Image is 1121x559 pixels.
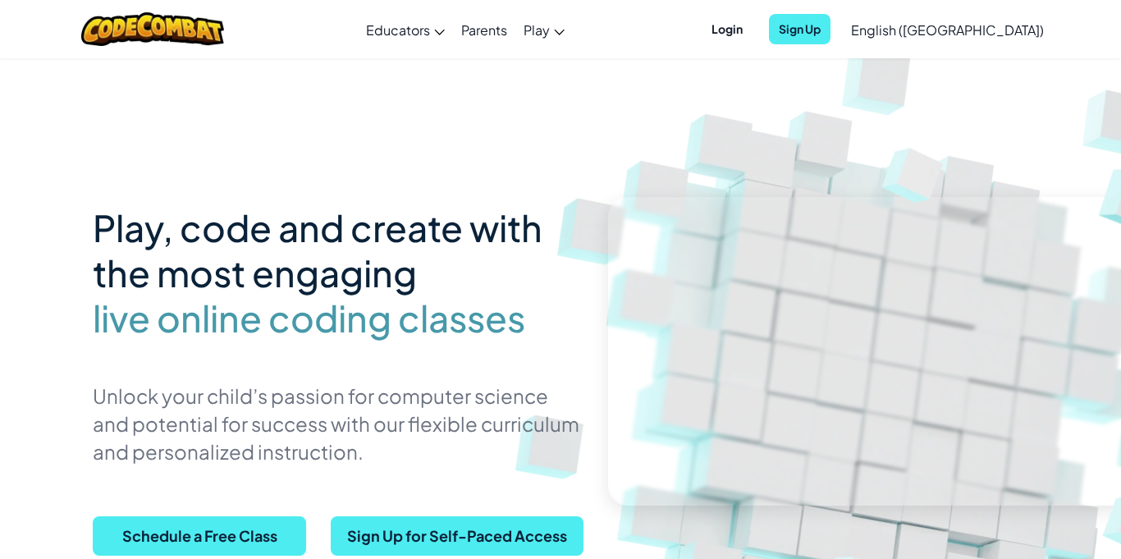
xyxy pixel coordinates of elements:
span: Play [524,21,550,39]
span: English ([GEOGRAPHIC_DATA]) [851,21,1044,39]
button: Sign Up [769,14,830,44]
a: Educators [358,7,453,52]
a: Play [515,7,573,52]
a: Parents [453,7,515,52]
img: CodeCombat logo [81,12,225,46]
a: English ([GEOGRAPHIC_DATA]) [843,7,1052,52]
button: Sign Up for Self-Paced Access [331,516,583,556]
img: Overlap cubes [858,121,973,226]
button: Schedule a Free Class [93,516,306,556]
p: Unlock your child’s passion for computer science and potential for success with our flexible curr... [93,382,583,465]
span: Educators [366,21,430,39]
span: Play, code and create with the most engaging [93,204,542,296]
span: live online coding classes [93,296,525,341]
button: Login [702,14,753,44]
